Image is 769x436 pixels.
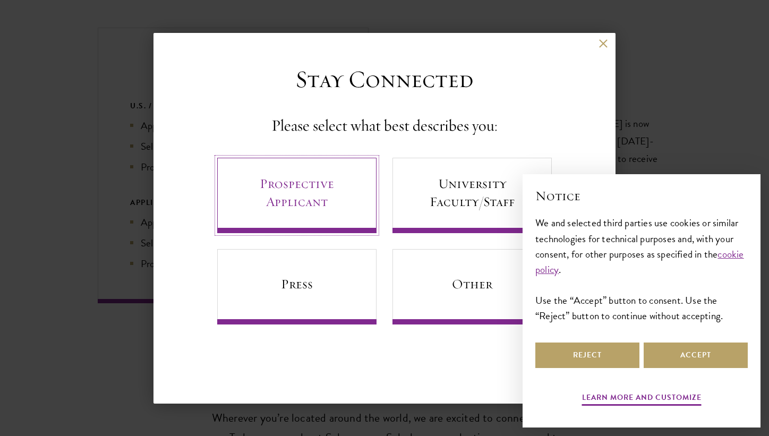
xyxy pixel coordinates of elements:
button: Learn more and customize [582,391,702,407]
a: Prospective Applicant [217,158,377,233]
h2: Notice [535,187,748,205]
h4: Please select what best describes you: [271,115,498,136]
a: cookie policy [535,246,744,277]
a: Other [392,249,552,324]
button: Accept [644,343,748,368]
a: Press [217,249,377,324]
a: University Faculty/Staff [392,158,552,233]
h3: Stay Connected [295,65,474,95]
div: We and selected third parties use cookies or similar technologies for technical purposes and, wit... [535,215,748,323]
button: Reject [535,343,639,368]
